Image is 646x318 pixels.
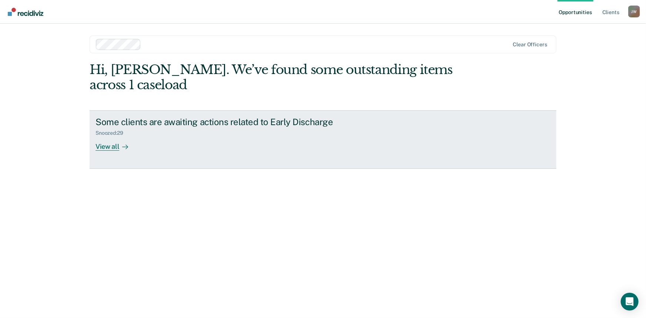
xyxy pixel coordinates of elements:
img: Recidiviz [8,8,43,16]
div: Some clients are awaiting actions related to Early Discharge [96,117,355,127]
div: J W [628,6,640,17]
div: View all [96,136,137,151]
a: Some clients are awaiting actions related to Early DischargeSnoozed:29View all [90,110,556,169]
div: Clear officers [513,41,547,48]
div: Open Intercom Messenger [621,293,639,311]
button: Profile dropdown button [628,6,640,17]
div: Snoozed : 29 [96,130,129,136]
div: Hi, [PERSON_NAME]. We’ve found some outstanding items across 1 caseload [90,62,463,93]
